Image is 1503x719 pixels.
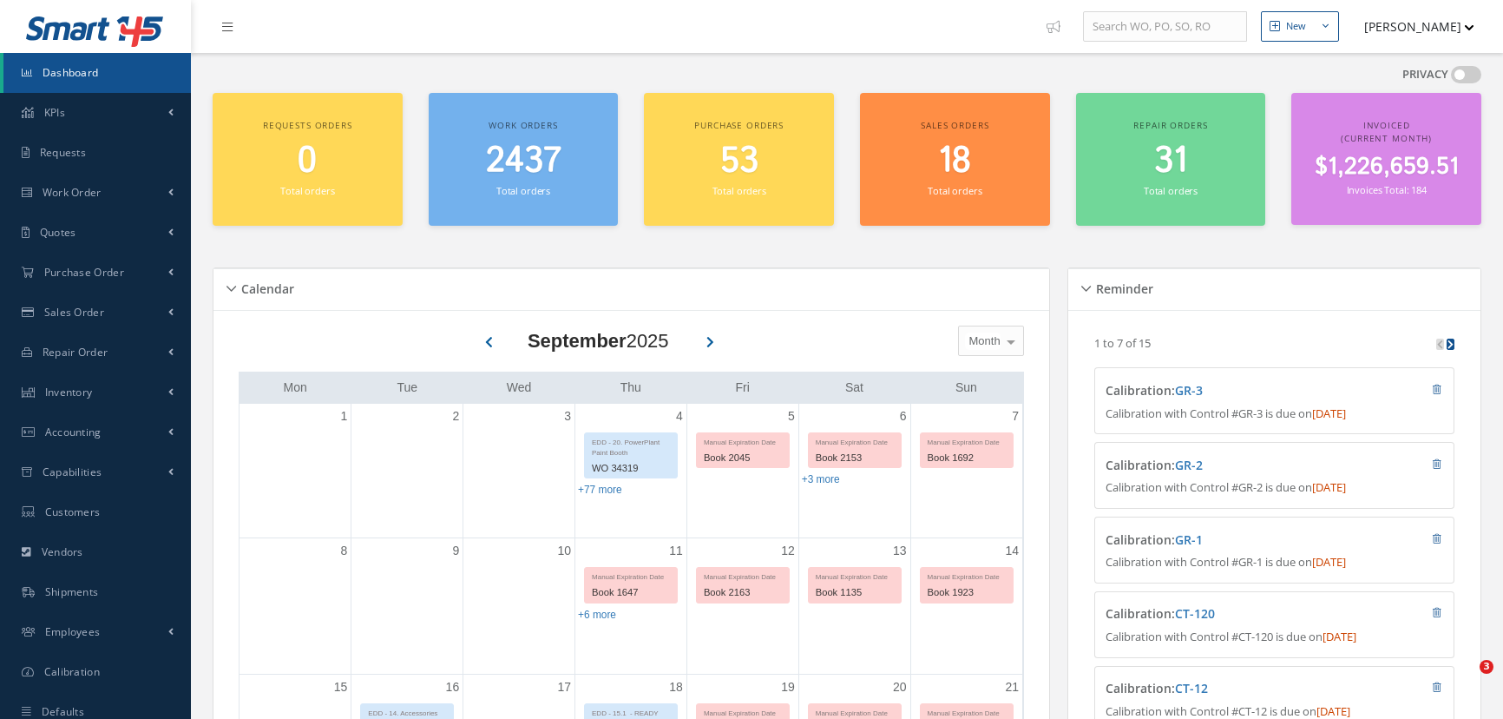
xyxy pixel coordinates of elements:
h4: Calibration [1106,458,1351,473]
div: Book 1647 [585,583,677,603]
td: September 5, 2025 [686,404,798,538]
p: Calibration with Control #GR-1 is due on [1106,554,1442,571]
a: September 21, 2025 [1001,675,1022,700]
span: Calibration [44,664,100,679]
a: Sales orders 18 Total orders [860,93,1050,226]
p: Calibration with Control #CT-120 is due on [1106,629,1442,646]
a: September 6, 2025 [896,404,910,429]
a: September 11, 2025 [666,538,686,564]
div: EDD - 20. PowerPlant Paint Booth [585,433,677,458]
small: Total orders [928,184,981,197]
span: Shipments [45,584,99,599]
div: Manual Expiration Date [697,433,789,448]
a: September 12, 2025 [778,538,798,564]
a: Purchase orders 53 Total orders [644,93,834,226]
td: September 1, 2025 [240,404,351,538]
a: September 20, 2025 [889,675,910,700]
a: September 2, 2025 [449,404,463,429]
span: [DATE] [1312,406,1346,421]
span: [DATE] [1316,703,1350,719]
a: Thursday [617,377,645,399]
span: Defaults [42,704,84,719]
a: CT-12 [1175,680,1208,696]
a: September 14, 2025 [1001,538,1022,564]
a: September 5, 2025 [784,404,798,429]
a: September 17, 2025 [554,675,574,700]
p: Calibration with Control #GR-2 is due on [1106,479,1442,497]
a: September 7, 2025 [1008,404,1022,429]
span: Sales Order [44,305,104,320]
a: Dashboard [3,53,191,93]
td: September 8, 2025 [240,538,351,675]
div: Book 1135 [809,583,901,603]
h4: Calibration [1106,682,1351,696]
a: Show 77 more events [578,484,622,496]
td: September 7, 2025 [910,404,1022,538]
span: : [1172,680,1208,696]
span: 53 [720,136,758,186]
p: Calibration with Control #GR-3 is due on [1106,406,1442,423]
small: Total orders [712,184,766,197]
a: September 10, 2025 [554,538,574,564]
div: Book 1692 [921,448,1013,468]
a: Sunday [952,377,981,399]
span: $1,226,659.51 [1315,150,1459,184]
a: CT-120 [1175,605,1215,622]
span: 18 [938,136,971,186]
a: Wednesday [503,377,535,399]
td: September 3, 2025 [463,404,575,538]
div: Book 2163 [697,583,789,603]
td: September 9, 2025 [351,538,463,675]
b: September [528,330,627,352]
td: September 2, 2025 [351,404,463,538]
span: Capabilities [43,465,102,479]
span: Invoiced [1363,119,1410,131]
a: September 1, 2025 [338,404,351,429]
span: Repair orders [1133,119,1207,131]
span: [DATE] [1312,554,1346,570]
button: New [1261,11,1339,42]
button: [PERSON_NAME] [1348,10,1474,43]
span: KPIs [44,105,65,120]
span: Accounting [45,425,102,439]
div: New [1286,19,1306,34]
h5: Calendar [236,276,294,297]
td: September 11, 2025 [575,538,687,675]
span: Employees [45,624,101,639]
a: Work orders 2437 Total orders [429,93,619,226]
a: Saturday [842,377,867,399]
td: September 6, 2025 [798,404,910,538]
a: Show 6 more events [578,609,616,621]
span: Quotes [40,225,76,240]
a: September 8, 2025 [338,538,351,564]
span: Work orders [489,119,557,131]
a: GR-2 [1175,457,1203,473]
span: : [1172,382,1203,399]
div: WO 34319 [585,458,677,478]
a: September 15, 2025 [331,675,351,700]
input: Search WO, PO, SO, RO [1083,11,1247,43]
a: September 13, 2025 [889,538,910,564]
span: 31 [1154,136,1187,186]
td: September 10, 2025 [463,538,575,675]
span: 3 [1480,660,1493,674]
a: Repair orders 31 Total orders [1076,93,1266,226]
span: Purchase Order [44,265,124,280]
span: 0 [298,136,317,186]
small: Invoices Total: 184 [1347,183,1427,196]
div: 2025 [528,327,669,355]
td: September 14, 2025 [910,538,1022,675]
span: (Current Month) [1341,132,1432,144]
span: Requests orders [263,119,352,131]
span: Requests [40,145,86,160]
a: Show 3 more events [802,473,840,485]
small: Total orders [280,184,334,197]
div: Manual Expiration Date [921,433,1013,448]
td: September 13, 2025 [798,538,910,675]
iframe: Intercom live chat [1444,660,1486,702]
span: Dashboard [43,65,99,80]
span: [DATE] [1323,629,1356,644]
a: September 4, 2025 [673,404,686,429]
span: Month [965,333,1001,350]
div: Manual Expiration Date [921,704,1013,719]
